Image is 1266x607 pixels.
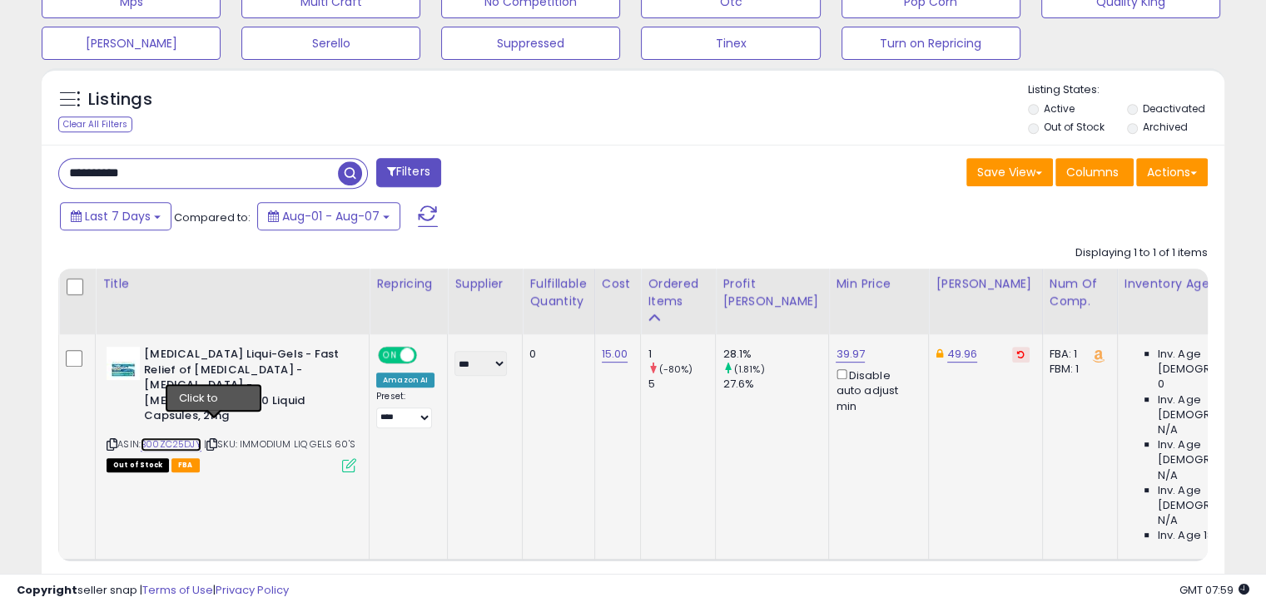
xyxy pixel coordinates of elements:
div: 28.1% [722,347,828,362]
span: All listings that are currently out of stock and unavailable for purchase on Amazon [107,458,169,472]
label: Archived [1142,120,1187,134]
span: N/A [1158,513,1178,528]
span: OFF [415,348,441,363]
span: FBA [171,458,200,472]
div: 27.6% [722,377,828,392]
span: Last 7 Days [85,208,151,225]
div: ASIN: [107,347,356,470]
span: Columns [1066,164,1119,180]
span: N/A [1158,468,1178,483]
a: 39.97 [836,346,865,363]
div: 0 [529,347,581,362]
label: Active [1044,101,1075,116]
div: Title [102,275,362,293]
small: (-80%) [659,363,693,376]
button: Columns [1055,158,1134,186]
button: Serello [241,27,420,60]
button: Suppressed [441,27,620,60]
button: Actions [1136,158,1208,186]
div: [PERSON_NAME] [936,275,1035,293]
div: Disable auto adjust min [836,366,916,414]
h5: Listings [88,88,152,111]
p: Listing States: [1028,82,1224,98]
div: Cost [602,275,634,293]
button: [PERSON_NAME] [42,27,221,60]
span: ON [380,348,400,363]
div: FBM: 1 [1050,362,1105,377]
div: Supplier [454,275,515,293]
span: Inv. Age 181 Plus: [1158,528,1245,543]
a: 49.96 [947,346,978,363]
span: 2025-08-15 07:59 GMT [1179,582,1249,598]
div: Clear All Filters [58,116,132,132]
div: Fulfillable Quantity [529,275,587,310]
b: [MEDICAL_DATA] Liqui-Gels - Fast Relief of [MEDICAL_DATA] - [MEDICAL_DATA] - [MEDICAL_DATA] - 60 ... [144,347,346,428]
span: N/A [1158,422,1178,437]
span: Compared to: [174,210,251,225]
a: Privacy Policy [216,582,289,598]
div: Min Price [836,275,921,293]
div: Ordered Items [648,275,708,310]
div: Displaying 1 to 1 of 1 items [1075,245,1208,261]
a: B00ZC25DJY [141,437,201,452]
button: Last 7 Days [60,202,171,230]
div: 1 [648,347,715,362]
span: | SKU: IMMODIUM LIQ GELS 60'S [204,437,355,451]
button: Aug-01 - Aug-07 [257,202,400,230]
div: FBA: 1 [1050,347,1105,362]
div: Amazon AI [376,373,434,387]
span: Aug-01 - Aug-07 [282,208,380,225]
button: Turn on Repricing [842,27,1020,60]
div: seller snap | | [17,583,289,599]
small: (1.81%) [734,363,765,376]
button: Tinex [641,27,820,60]
label: Deactivated [1142,101,1204,116]
a: Terms of Use [142,582,213,598]
strong: Copyright [17,582,77,598]
div: Num of Comp. [1050,275,1110,310]
button: Save View [966,158,1053,186]
button: Filters [376,158,441,187]
img: 41RftB3rnrL._SL40_.jpg [107,347,140,380]
div: Preset: [376,391,434,428]
a: 15.00 [602,346,628,363]
div: Profit [PERSON_NAME] [722,275,822,310]
span: 0 [1158,377,1164,392]
div: 5 [648,377,715,392]
th: CSV column name: cust_attr_1_Supplier [448,269,523,334]
label: Out of Stock [1044,120,1105,134]
div: Repricing [376,275,440,293]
